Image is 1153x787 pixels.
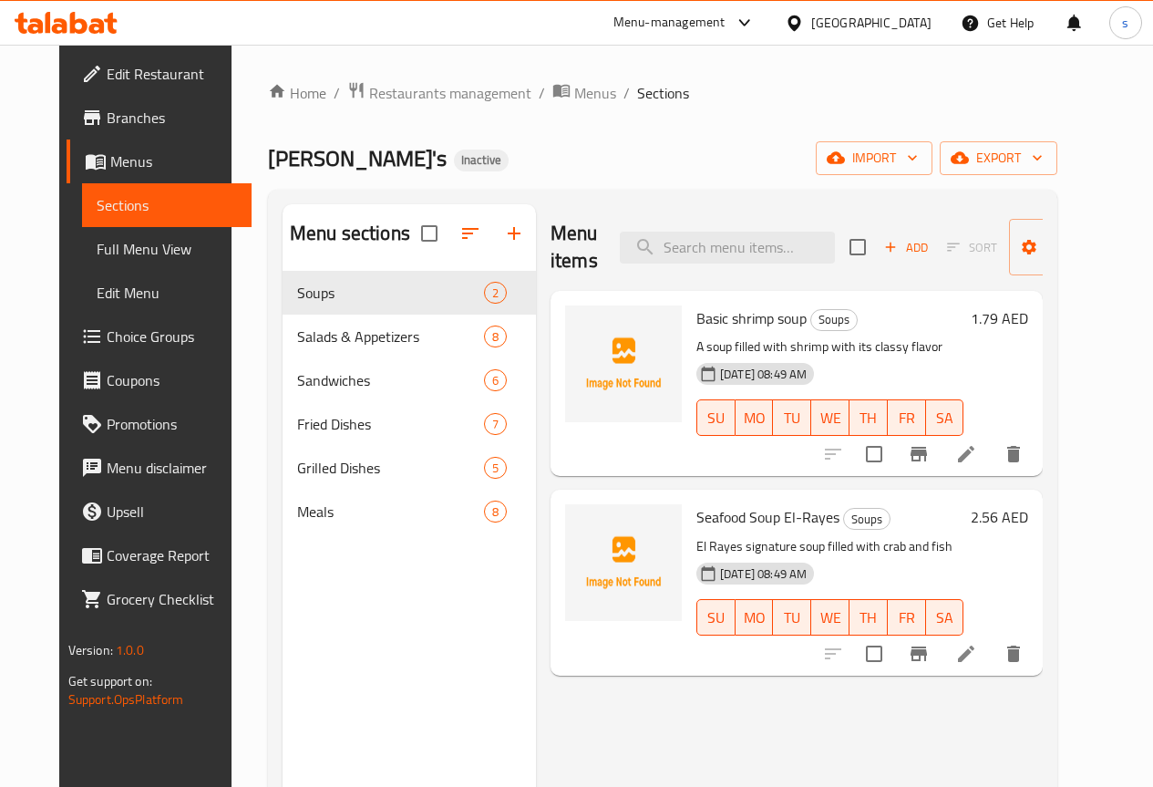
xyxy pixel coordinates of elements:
[485,503,506,521] span: 8
[107,63,237,85] span: Edit Restaurant
[492,212,536,255] button: Add section
[82,227,252,271] a: Full Menu View
[696,336,963,358] p: A soup filled with shrimp with its classy flavor
[369,82,531,104] span: Restaurants management
[857,405,880,431] span: TH
[971,504,1028,530] h6: 2.56 AED
[637,82,689,104] span: Sections
[551,220,598,274] h2: Menu items
[811,13,932,33] div: [GEOGRAPHIC_DATA]
[849,399,888,436] button: TH
[992,632,1035,676] button: delete
[954,147,1043,170] span: export
[897,432,941,476] button: Branch-specific-item
[773,399,811,436] button: TU
[410,214,448,253] span: Select all sections
[283,490,536,533] div: Meals8
[67,402,252,446] a: Promotions
[484,282,507,304] div: items
[68,688,184,711] a: Support.OpsPlatform
[67,490,252,533] a: Upsell
[67,533,252,577] a: Coverage Report
[705,405,728,431] span: SU
[877,233,935,262] button: Add
[268,82,326,104] a: Home
[484,413,507,435] div: items
[935,233,1009,262] span: Select section first
[297,501,484,523] span: Meals
[268,81,1057,105] nav: breadcrumb
[696,399,736,436] button: SU
[844,509,890,530] span: Soups
[736,399,774,436] button: MO
[107,326,237,347] span: Choice Groups
[743,605,767,631] span: MO
[82,271,252,315] a: Edit Menu
[816,141,932,175] button: import
[67,140,252,183] a: Menus
[290,220,410,247] h2: Menu sections
[67,96,252,140] a: Branches
[811,599,849,636] button: WE
[895,605,919,631] span: FR
[67,577,252,621] a: Grocery Checklist
[574,82,616,104] span: Menus
[955,643,977,665] a: Edit menu item
[971,305,1028,331] h6: 1.79 AED
[283,446,536,490] div: Grilled Dishes5
[843,508,890,530] div: Soups
[888,399,926,436] button: FR
[484,457,507,479] div: items
[283,315,536,358] div: Salads & Appetizers8
[1009,219,1131,275] button: Manage items
[67,358,252,402] a: Coupons
[940,141,1057,175] button: export
[484,501,507,523] div: items
[839,228,877,266] span: Select section
[849,599,888,636] button: TH
[68,638,113,662] span: Version:
[552,81,616,105] a: Menus
[888,599,926,636] button: FR
[297,413,484,435] div: Fried Dishes
[297,457,484,479] div: Grilled Dishes
[334,82,340,104] li: /
[448,212,492,255] span: Sort sections
[696,599,736,636] button: SU
[297,282,484,304] span: Soups
[485,416,506,433] span: 7
[897,632,941,676] button: Branch-specific-item
[877,233,935,262] span: Add item
[933,605,957,631] span: SA
[743,405,767,431] span: MO
[881,237,931,258] span: Add
[565,305,682,422] img: Basic shrimp soup
[485,460,506,477] span: 5
[696,305,807,332] span: Basic shrimp soup
[773,599,811,636] button: TU
[1024,224,1117,270] span: Manage items
[107,544,237,566] span: Coverage Report
[485,285,506,302] span: 2
[110,150,237,172] span: Menus
[283,358,536,402] div: Sandwiches6
[297,369,484,391] span: Sandwiches
[485,328,506,346] span: 8
[818,405,842,431] span: WE
[68,669,152,693] span: Get support on:
[1122,13,1128,33] span: s
[347,81,531,105] a: Restaurants management
[107,107,237,129] span: Branches
[539,82,545,104] li: /
[297,326,484,347] div: Salads & Appetizers
[97,194,237,216] span: Sections
[736,599,774,636] button: MO
[565,504,682,621] img: Seafood Soup El-Rayes
[67,52,252,96] a: Edit Restaurant
[713,565,814,583] span: [DATE] 08:49 AM
[620,232,835,264] input: search
[107,457,237,479] span: Menu disclaimer
[780,405,804,431] span: TU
